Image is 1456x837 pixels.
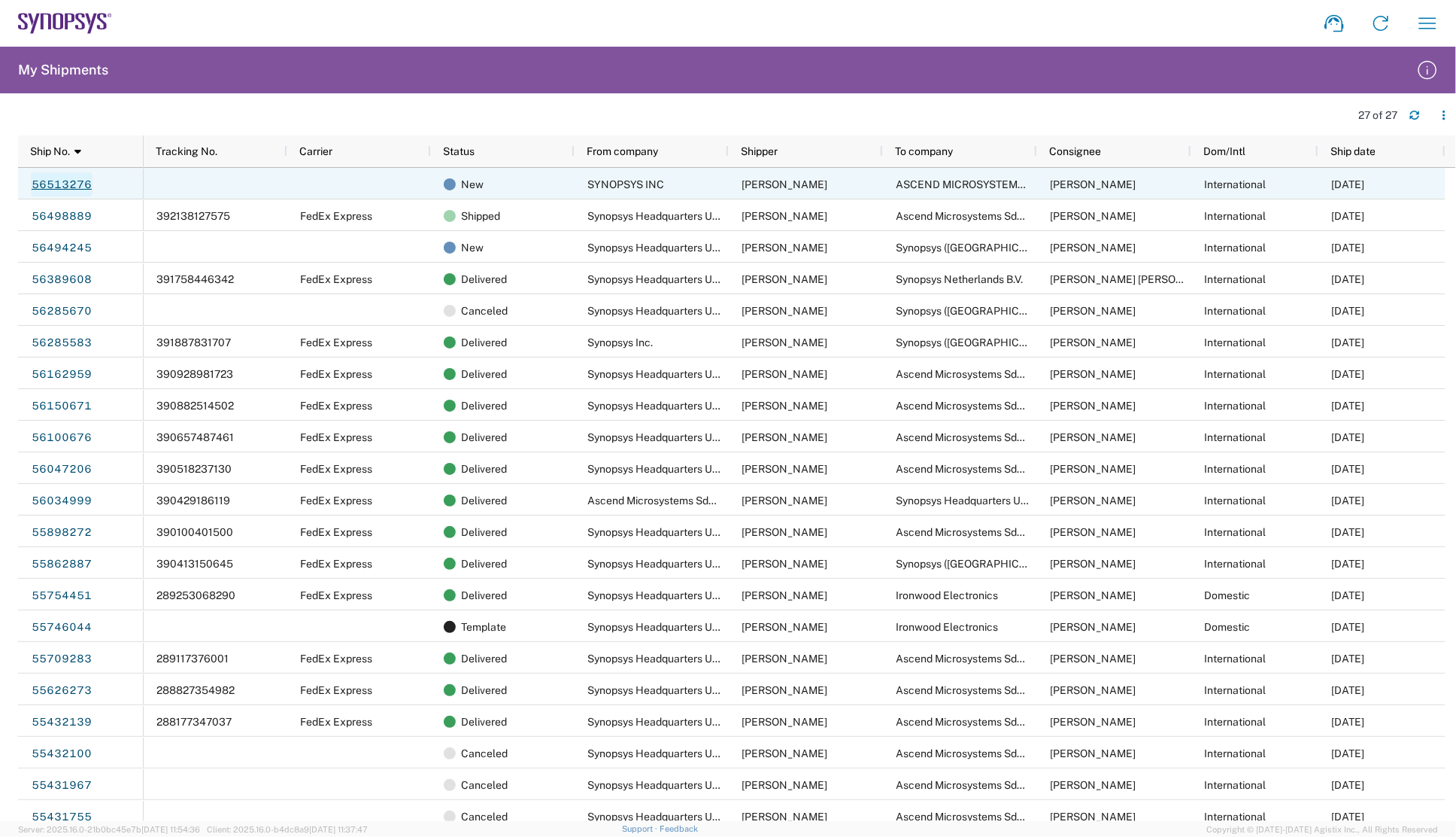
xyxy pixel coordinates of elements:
span: 390928981723 [156,368,233,380]
span: KyeongJin Jang [742,811,827,823]
span: Delivered [461,643,507,674]
span: International [1204,210,1266,222]
a: Feedback [660,824,698,833]
span: 390657487461 [156,431,234,443]
span: 08/07/2025 [1331,336,1364,348]
span: Justin Mei [1050,589,1136,601]
span: KyeongJin Jang [742,273,827,285]
span: Ascend Microsystems Sdn. Bhd. [896,210,1048,222]
a: 55862887 [31,552,93,576]
span: International [1204,558,1266,570]
span: FedEx Express [300,336,372,348]
span: KyeongJin Jang [742,779,827,791]
span: Synopsys Headquarters USSV [587,463,733,475]
span: 08/06/2025 [1331,305,1364,317]
span: Ascend Microsystems Sdn. Bhd. [896,400,1048,412]
span: FedEx Express [300,653,372,665]
span: KyeongJin Jang [742,431,827,443]
span: Ascend Microsystems Sdn. Bhd. [896,779,1048,791]
span: Client: 2025.16.0-b4dc8a9 [207,825,368,834]
span: Synopsys Headquarters USSV [896,495,1041,507]
span: Ship date [1330,145,1376,157]
span: Ming Hong Niam [1050,653,1136,665]
span: 08/04/2025 [1331,273,1364,285]
a: 56047206 [31,457,93,481]
div: 27 of 27 [1358,108,1397,122]
span: Ascend Microsystems Sdn. Bhd. [896,653,1048,665]
span: Synopsys Headquarters USSV [587,431,733,443]
span: Synopsys Netherlands B.V. [896,273,1023,285]
span: Delivered [461,327,507,358]
span: Synopsys Headquarters USSV [587,747,733,759]
a: 55431967 [31,773,93,797]
a: 55432139 [31,710,93,734]
span: New [461,232,484,263]
span: Ascend Microsystems Sdn. Bhd. [896,747,1048,759]
a: 55754451 [31,583,93,607]
span: From company [587,145,658,157]
span: KyeongJin Jang [742,178,827,190]
a: 55709283 [31,647,93,671]
span: 390882514502 [156,400,234,412]
a: 56498889 [31,204,93,228]
a: Support [622,824,660,833]
span: 06/30/2025 [1331,463,1364,475]
a: 56162959 [31,362,93,386]
span: KyeongJin Jang [1050,495,1136,507]
span: Ming Hong Niam [1050,526,1136,538]
span: Prashant Pandey [1050,558,1136,570]
a: 55898272 [31,520,93,544]
a: 56494245 [31,236,93,260]
span: FedEx Express [300,526,372,538]
span: 288177347037 [156,716,232,728]
span: Synopsys (India) Private Limited [896,336,1131,348]
span: Ming Hong Niam [1050,779,1136,791]
span: Ascend Microsystems Sdn. Bhd. [896,368,1048,380]
span: Delivered [461,548,507,580]
span: Ironwood Electronics [896,589,998,601]
span: Ranjeet Singh Mohal [1050,242,1136,254]
span: International [1204,368,1266,380]
span: 05/29/2025 [1331,621,1364,633]
span: KyeongJin Jang [742,368,827,380]
span: 05/19/2025 [1331,684,1364,696]
span: 07/10/2025 [1331,400,1364,412]
span: Ming Hong Niam [1050,400,1136,412]
span: Synopsys (India) Private Limited [896,305,1131,317]
span: Ming Hong Niam [1050,463,1136,475]
span: Ming Hong Niam [1050,747,1136,759]
span: Dom/Intl [1203,145,1245,157]
span: KyeongJin Jang [742,336,827,348]
span: 07/03/2025 [1331,431,1364,443]
span: International [1204,495,1266,507]
span: Ascend Microsystems Sdn. Bhd. [896,463,1048,475]
span: FedEx Express [300,495,372,507]
span: 05/01/2025 [1331,716,1364,728]
span: Ming Hong Niam [1050,368,1136,380]
span: Ming Hong Niam [1050,811,1136,823]
span: Canceled [461,738,508,769]
span: 06/26/2025 [1331,558,1364,570]
span: Synopsys Headquarters USSV [587,589,733,601]
span: 07/11/2025 [1331,368,1364,380]
span: Ming Hong Niam [1050,210,1136,222]
span: International [1204,463,1266,475]
span: Synopsys Headquarters USSV [587,400,733,412]
span: KyeongJin Jang [742,400,827,412]
span: Domestic [1204,589,1250,601]
span: International [1204,178,1266,190]
span: Delivered [461,485,507,516]
span: International [1204,242,1266,254]
span: FedEx Express [300,589,372,601]
span: Carrier [299,145,332,157]
span: 08/20/2025 [1331,242,1364,254]
span: Template [461,611,506,643]
span: KyeongJin Jang [742,684,827,696]
a: 56100676 [31,425,93,449]
span: 08/14/2025 [1331,210,1364,222]
span: 05/27/2025 [1331,653,1364,665]
span: KyeongJin Jang [742,589,827,601]
a: 55432100 [31,741,93,765]
span: 04/30/2025 [1331,811,1364,823]
span: 05/30/2025 [1331,589,1364,601]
